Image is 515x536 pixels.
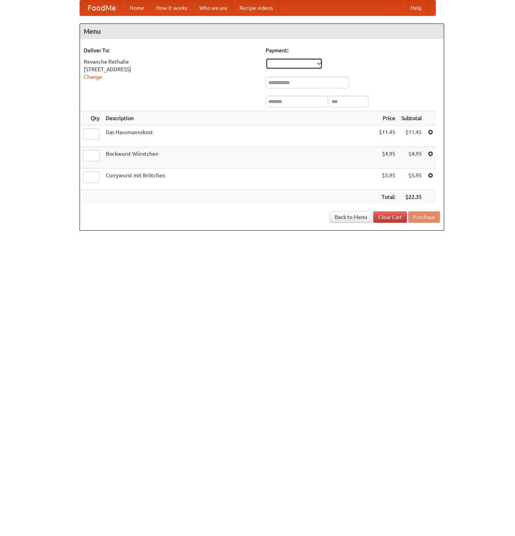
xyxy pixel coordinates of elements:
[80,24,444,39] h4: Menu
[193,0,233,16] a: Who we are
[84,66,258,73] div: [STREET_ADDRESS]
[150,0,193,16] a: How it works
[376,169,398,190] td: $5.95
[84,74,102,80] a: Change
[103,125,376,147] td: Das Hausmannskost
[376,111,398,125] th: Price
[84,58,258,66] div: Revanche Rethalie
[398,111,425,125] th: Subtotal
[398,125,425,147] td: $11.45
[266,47,440,54] h5: Payment:
[84,47,258,54] h5: Deliver To:
[330,211,372,223] a: Back to Menu
[124,0,150,16] a: Home
[103,169,376,190] td: Currywurst mit Brötchen
[408,211,440,223] button: Purchase
[80,0,124,16] a: FoodMe
[373,211,407,223] a: Clear Cart
[233,0,279,16] a: Recipe videos
[103,147,376,169] td: Bockwurst Würstchen
[80,111,103,125] th: Qty
[398,190,425,204] th: $22.35
[376,125,398,147] td: $11.45
[398,169,425,190] td: $5.95
[376,190,398,204] th: Total:
[398,147,425,169] td: $4.95
[376,147,398,169] td: $4.95
[404,0,428,16] a: Help
[103,111,376,125] th: Description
